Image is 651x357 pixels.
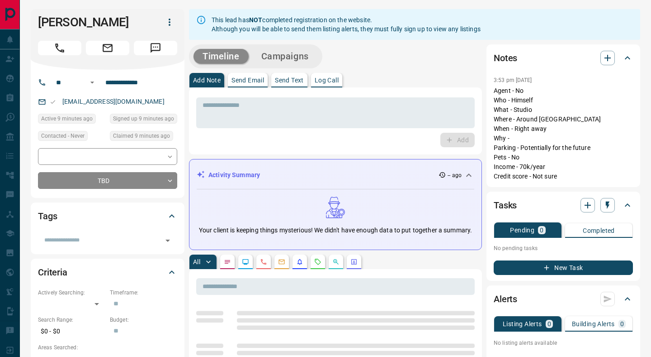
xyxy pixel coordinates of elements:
a: [EMAIL_ADDRESS][DOMAIN_NAME] [62,98,165,105]
p: Send Text [275,77,304,83]
span: Email [86,41,129,55]
svg: Notes [224,258,231,265]
p: 3:53 pm [DATE] [494,77,532,83]
p: Activity Summary [208,170,260,180]
div: This lead has completed registration on the website. Although you will be able to send them listi... [212,12,481,37]
svg: Email Valid [50,99,56,105]
p: Timeframe: [110,289,177,297]
div: Activity Summary-- ago [197,167,474,183]
svg: Opportunities [332,258,340,265]
div: TBD [38,172,177,189]
svg: Agent Actions [350,258,358,265]
p: All [193,259,200,265]
p: 0 [547,321,551,327]
svg: Listing Alerts [296,258,303,265]
p: Actively Searching: [38,289,105,297]
span: Call [38,41,81,55]
svg: Lead Browsing Activity [242,258,249,265]
p: No listing alerts available [494,339,633,347]
p: No pending tasks [494,241,633,255]
p: Your client is keeping things mysterious! We didn't have enough data to put together a summary. [199,226,472,235]
p: Budget: [110,316,177,324]
strong: NOT [249,16,262,24]
p: Log Call [315,77,339,83]
div: Mon Sep 15 2025 [110,131,177,144]
div: Notes [494,47,633,69]
h1: [PERSON_NAME] [38,15,148,29]
div: Tasks [494,194,633,216]
p: Pending [510,227,534,233]
button: Open [161,234,174,247]
p: Add Note [193,77,221,83]
p: 0 [540,227,543,233]
p: Building Alerts [572,321,615,327]
p: Agent - No Who - Himself What - Studio Where - Around [GEOGRAPHIC_DATA] When - Right away Why - P... [494,86,633,181]
span: Signed up 9 minutes ago [113,114,174,123]
p: 0 [620,321,624,327]
h2: Criteria [38,265,67,280]
h2: Tags [38,209,57,223]
h2: Alerts [494,292,517,306]
button: Campaigns [252,49,318,64]
p: Send Email [231,77,264,83]
div: Mon Sep 15 2025 [38,114,105,126]
p: Areas Searched: [38,343,177,352]
div: Tags [38,205,177,227]
button: Open [87,77,98,88]
span: Claimed 9 minutes ago [113,131,170,140]
svg: Emails [278,258,285,265]
p: Listing Alerts [503,321,542,327]
h2: Notes [494,51,517,65]
div: Mon Sep 15 2025 [110,114,177,126]
svg: Requests [314,258,321,265]
p: Completed [583,227,615,234]
h2: Tasks [494,198,517,212]
span: Active 9 minutes ago [41,114,93,123]
button: Timeline [193,49,249,64]
p: -- ago [448,171,462,179]
svg: Calls [260,258,267,265]
span: Message [134,41,177,55]
button: New Task [494,261,633,275]
p: $0 - $0 [38,324,105,339]
div: Criteria [38,261,177,283]
span: Contacted - Never [41,131,85,140]
p: Search Range: [38,316,105,324]
div: Alerts [494,288,633,310]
